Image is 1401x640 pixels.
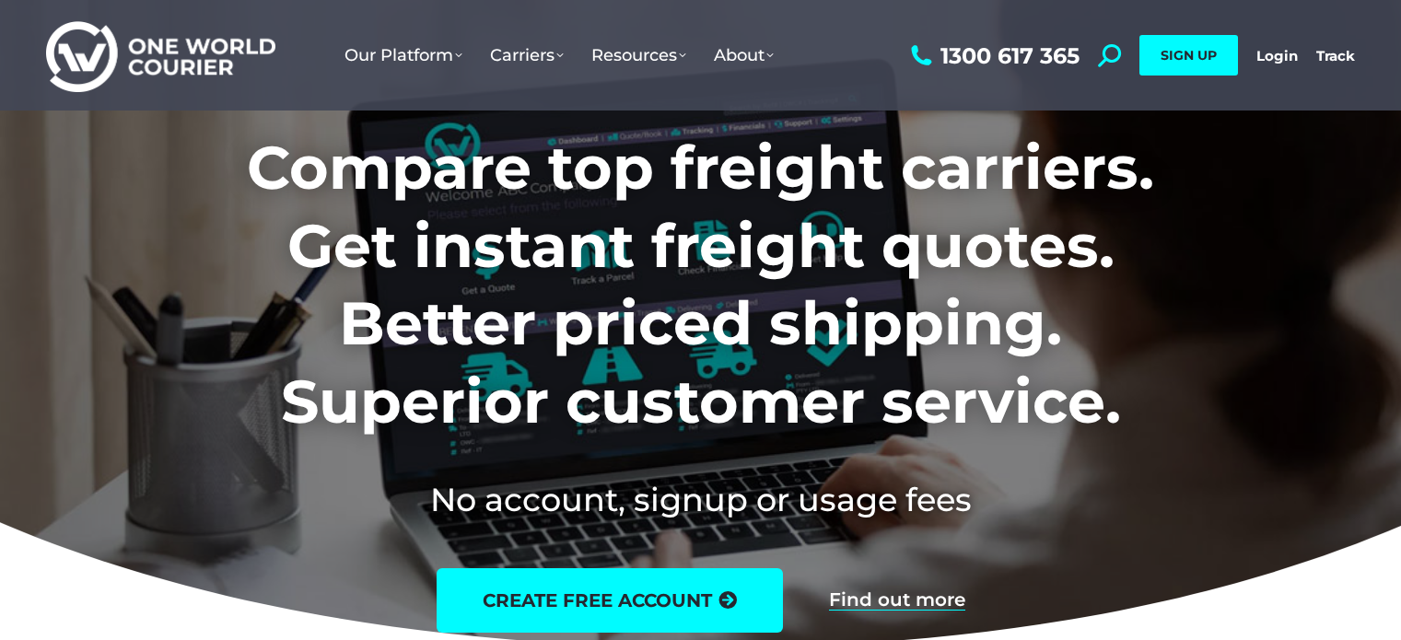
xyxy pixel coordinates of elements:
[344,45,462,65] span: Our Platform
[437,568,783,633] a: create free account
[125,477,1276,522] h2: No account, signup or usage fees
[476,27,578,84] a: Carriers
[906,44,1080,67] a: 1300 617 365
[490,45,564,65] span: Carriers
[125,129,1276,440] h1: Compare top freight carriers. Get instant freight quotes. Better priced shipping. Superior custom...
[829,590,965,611] a: Find out more
[1316,47,1355,64] a: Track
[591,45,686,65] span: Resources
[700,27,788,84] a: About
[331,27,476,84] a: Our Platform
[1161,47,1217,64] span: SIGN UP
[578,27,700,84] a: Resources
[1256,47,1298,64] a: Login
[714,45,774,65] span: About
[46,18,275,93] img: One World Courier
[1139,35,1238,76] a: SIGN UP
